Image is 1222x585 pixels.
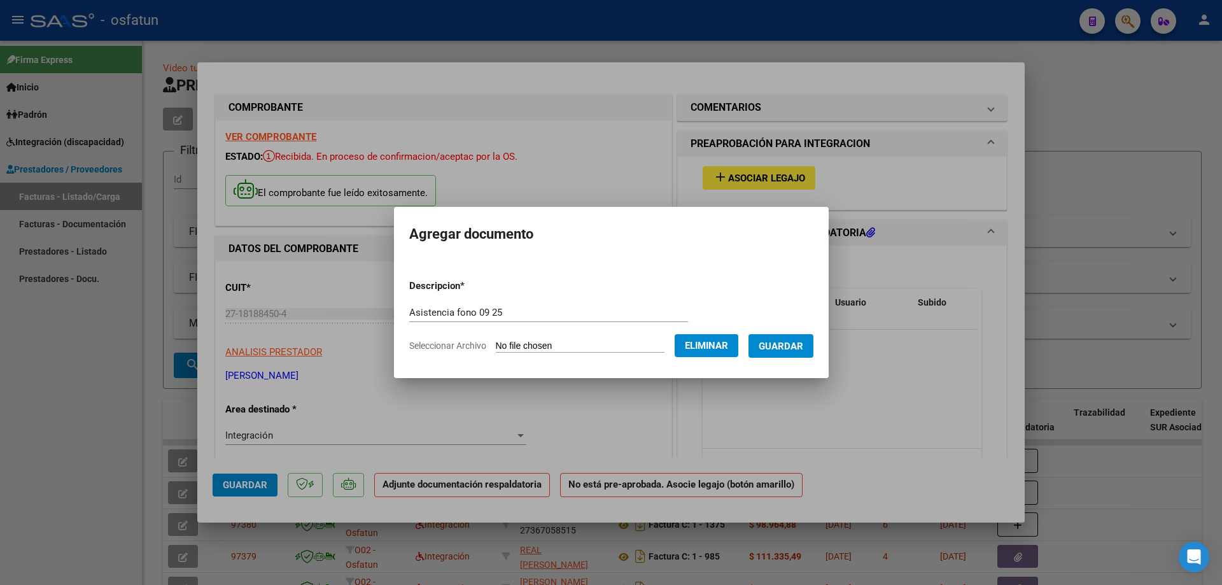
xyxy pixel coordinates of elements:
span: Eliminar [685,340,728,351]
h2: Agregar documento [409,222,813,246]
button: Guardar [748,334,813,358]
div: Open Intercom Messenger [1179,542,1209,572]
span: Seleccionar Archivo [409,341,486,351]
span: Guardar [759,341,803,352]
button: Eliminar [675,334,738,357]
p: Descripcion [409,279,531,293]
